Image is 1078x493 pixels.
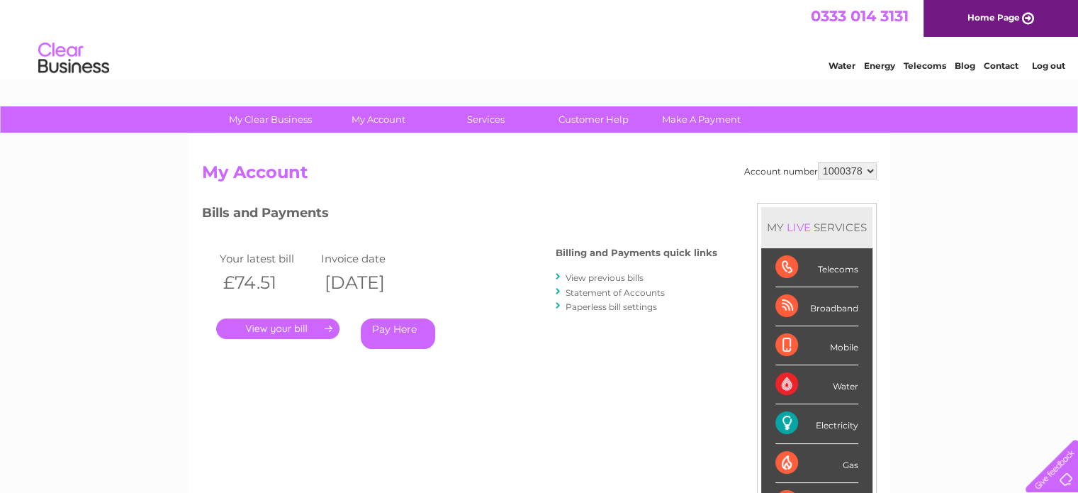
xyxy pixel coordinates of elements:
a: Telecoms [904,60,946,71]
div: MY SERVICES [761,207,872,248]
div: Water [775,365,858,404]
div: Broadband [775,287,858,326]
a: Pay Here [361,318,435,349]
a: Paperless bill settings [566,301,657,312]
a: My Account [320,106,437,133]
div: Electricity [775,404,858,443]
a: Make A Payment [643,106,760,133]
img: logo.png [38,37,110,80]
a: My Clear Business [212,106,329,133]
h2: My Account [202,162,877,189]
a: Blog [955,60,975,71]
a: Contact [984,60,1018,71]
a: View previous bills [566,272,644,283]
a: Services [427,106,544,133]
td: Your latest bill [216,249,318,268]
div: Account number [744,162,877,179]
a: Energy [864,60,895,71]
a: 0333 014 3131 [811,7,909,25]
div: Clear Business is a trading name of Verastar Limited (registered in [GEOGRAPHIC_DATA] No. 3667643... [205,8,875,69]
a: . [216,318,339,339]
div: Gas [775,444,858,483]
h4: Billing and Payments quick links [556,248,717,258]
a: Water [829,60,855,71]
a: Statement of Accounts [566,287,665,298]
div: LIVE [784,221,814,234]
td: Invoice date [318,249,420,268]
th: [DATE] [318,268,420,297]
a: Customer Help [535,106,652,133]
th: £74.51 [216,268,318,297]
div: Telecoms [775,248,858,287]
a: Log out [1031,60,1065,71]
div: Mobile [775,326,858,365]
h3: Bills and Payments [202,203,717,228]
